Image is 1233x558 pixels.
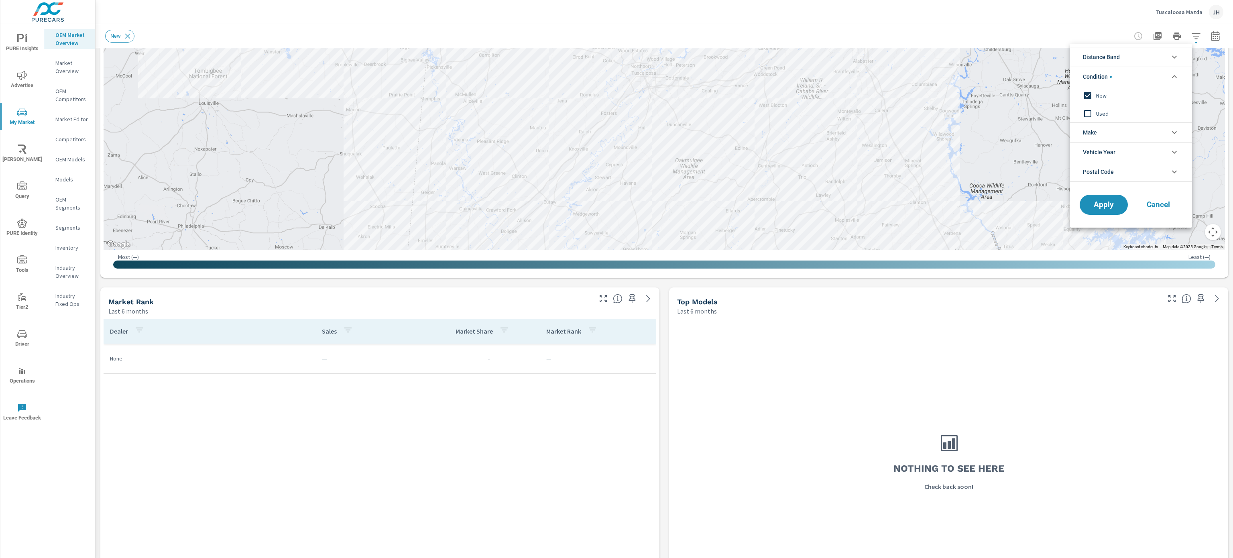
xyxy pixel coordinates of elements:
[1070,104,1190,122] div: Used
[1083,67,1112,86] span: Condition
[1096,109,1184,118] span: Used
[1080,195,1128,215] button: Apply
[1083,162,1114,181] span: Postal Code
[1070,86,1190,104] div: New
[1134,195,1182,215] button: Cancel
[1096,91,1184,100] span: New
[1088,201,1120,208] span: Apply
[1083,143,1115,162] span: Vehicle Year
[1083,123,1097,142] span: Make
[1083,47,1120,67] span: Distance Band
[1070,44,1192,185] ul: filter options
[1142,201,1174,208] span: Cancel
